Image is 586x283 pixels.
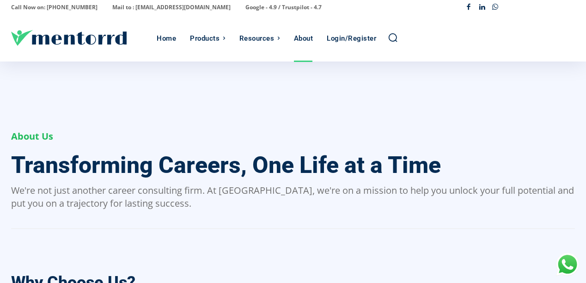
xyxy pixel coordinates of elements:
[327,15,376,62] div: Login/Register
[235,15,285,62] a: Resources
[245,1,322,14] p: Google - 4.9 / Trustpilot - 4.7
[11,153,441,178] h3: Transforming Careers, One Life at a Time
[239,15,275,62] div: Resources
[190,15,220,62] div: Products
[388,32,398,43] a: Search
[488,1,502,14] a: Whatsapp
[476,1,489,14] a: Linkedin
[185,15,230,62] a: Products
[112,1,231,14] p: Mail to : [EMAIL_ADDRESS][DOMAIN_NAME]
[152,15,181,62] a: Home
[294,15,313,62] div: About
[462,1,476,14] a: Facebook
[556,253,579,276] div: Chat with Us
[289,15,318,62] a: About
[157,15,176,62] div: Home
[322,15,381,62] a: Login/Register
[11,131,53,142] h3: About Us
[11,30,152,46] a: Logo
[11,1,98,14] p: Call Now on: [PHONE_NUMBER]
[11,184,575,210] p: We're not just another career consulting firm. At [GEOGRAPHIC_DATA], we're on a mission to help y...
